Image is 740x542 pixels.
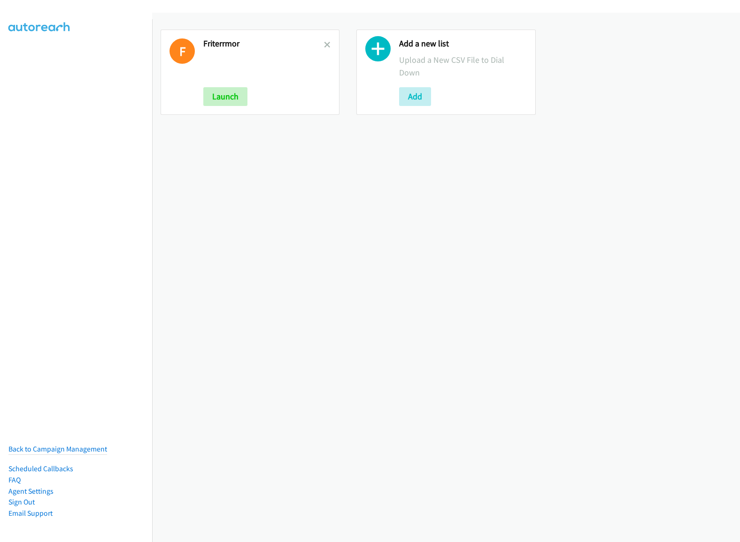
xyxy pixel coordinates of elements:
[203,87,247,106] button: Launch
[8,464,73,473] a: Scheduled Callbacks
[399,53,526,79] p: Upload a New CSV File to Dial Down
[8,475,21,484] a: FAQ
[8,444,107,453] a: Back to Campaign Management
[8,487,54,496] a: Agent Settings
[399,87,431,106] button: Add
[170,38,195,64] h1: F
[399,38,526,49] h2: Add a new list
[8,497,35,506] a: Sign Out
[203,38,324,49] h2: Friterrmor
[8,509,53,518] a: Email Support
